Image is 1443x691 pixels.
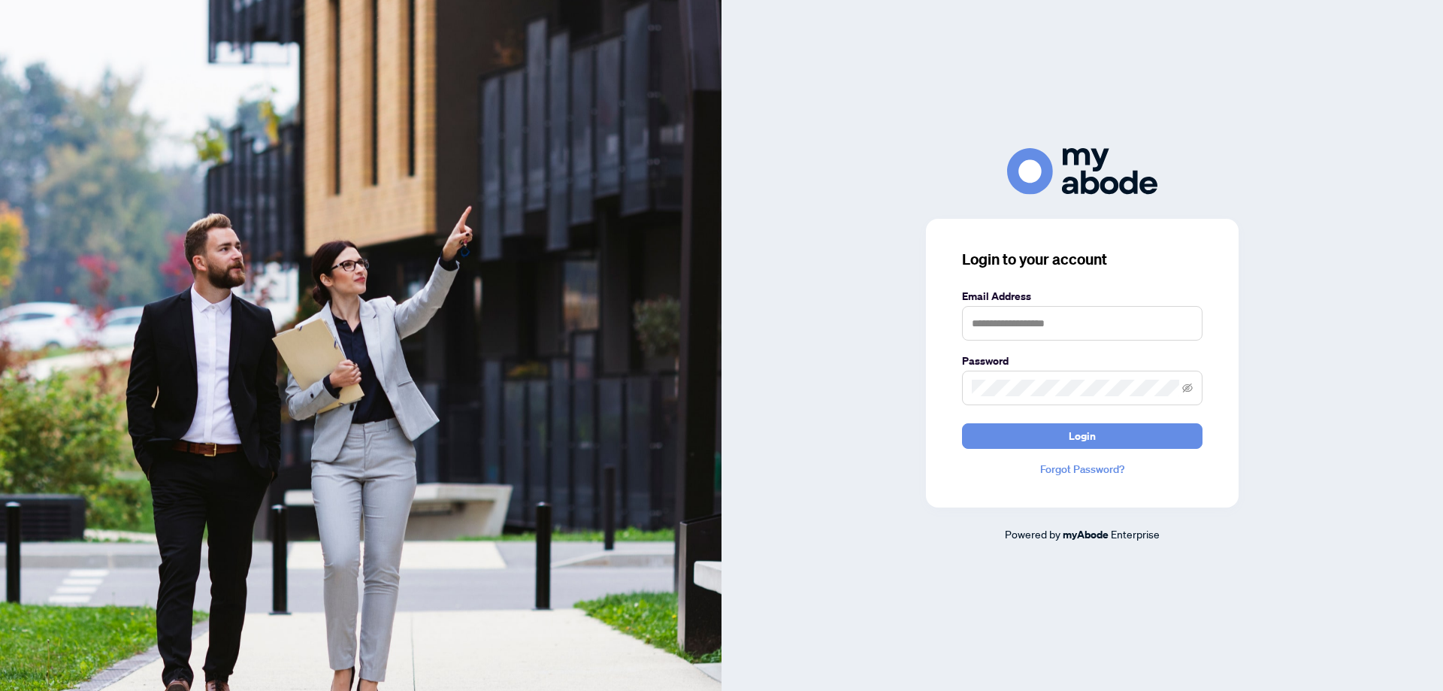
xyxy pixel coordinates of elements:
[1182,383,1193,393] span: eye-invisible
[962,461,1202,477] a: Forgot Password?
[1005,527,1060,541] span: Powered by
[962,423,1202,449] button: Login
[1111,527,1160,541] span: Enterprise
[1007,148,1157,194] img: ma-logo
[1069,424,1096,448] span: Login
[1063,526,1109,543] a: myAbode
[962,353,1202,369] label: Password
[962,288,1202,305] label: Email Address
[962,249,1202,270] h3: Login to your account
